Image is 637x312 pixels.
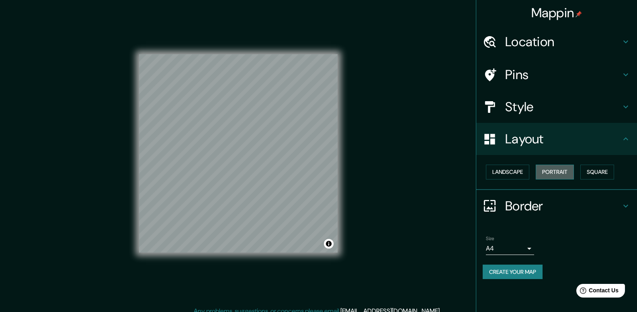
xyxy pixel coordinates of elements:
[476,59,637,91] div: Pins
[580,165,614,179] button: Square
[536,165,574,179] button: Portrait
[531,5,582,21] h4: Mappin
[476,26,637,58] div: Location
[476,123,637,155] div: Layout
[476,190,637,222] div: Border
[576,11,582,17] img: pin-icon.png
[505,67,621,83] h4: Pins
[476,91,637,123] div: Style
[486,242,534,255] div: A4
[505,34,621,50] h4: Location
[505,99,621,115] h4: Style
[486,165,529,179] button: Landscape
[324,239,334,249] button: Toggle attribution
[139,54,338,253] canvas: Map
[483,265,543,279] button: Create your map
[486,235,494,242] label: Size
[505,198,621,214] h4: Border
[565,281,628,303] iframe: Help widget launcher
[505,131,621,147] h4: Layout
